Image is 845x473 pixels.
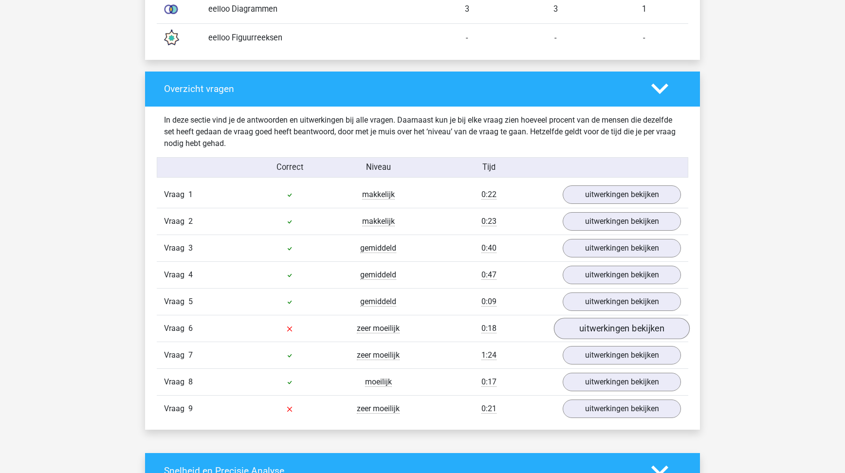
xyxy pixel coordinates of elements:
span: 5 [188,297,193,306]
a: uitwerkingen bekijken [563,292,681,311]
span: 7 [188,350,193,360]
div: 3 [422,3,511,16]
span: gemiddeld [360,243,396,253]
div: eelloo Figuurreeksen [201,32,422,44]
span: 0:21 [481,404,496,414]
span: 2 [188,217,193,226]
a: uitwerkingen bekijken [563,400,681,418]
a: uitwerkingen bekijken [563,346,681,364]
div: - [600,32,688,44]
span: Vraag [164,189,188,200]
span: makkelijk [362,190,395,200]
span: Vraag [164,376,188,388]
div: - [422,32,511,44]
span: Vraag [164,403,188,415]
div: 1 [600,3,688,16]
div: Niveau [334,162,422,174]
a: uitwerkingen bekijken [563,373,681,391]
span: Vraag [164,242,188,254]
span: zeer moeilijk [357,324,400,333]
span: 1:24 [481,350,496,360]
div: Tijd [422,162,555,174]
span: makkelijk [362,217,395,226]
span: moeilijk [365,377,392,387]
span: zeer moeilijk [357,350,400,360]
div: Correct [246,162,334,174]
span: 9 [188,404,193,413]
span: 0:40 [481,243,496,253]
div: eelloo Diagrammen [201,3,422,16]
span: 0:23 [481,217,496,226]
a: uitwerkingen bekijken [554,318,690,340]
a: uitwerkingen bekijken [563,266,681,284]
span: 0:17 [481,377,496,387]
span: gemiddeld [360,297,396,307]
span: zeer moeilijk [357,404,400,414]
span: 0:22 [481,190,496,200]
span: 0:47 [481,270,496,280]
a: uitwerkingen bekijken [563,239,681,257]
span: 8 [188,377,193,386]
span: Vraag [164,296,188,308]
span: Vraag [164,323,188,334]
span: 1 [188,190,193,199]
img: figure_sequences.119d9c38ed9f.svg [159,26,183,50]
span: 6 [188,324,193,333]
div: - [511,32,600,44]
span: 0:09 [481,297,496,307]
span: 0:18 [481,324,496,333]
span: Vraag [164,216,188,227]
h4: Overzicht vragen [164,83,637,94]
div: In deze sectie vind je de antwoorden en uitwerkingen bij alle vragen. Daarnaast kun je bij elke v... [157,114,688,149]
span: 4 [188,270,193,279]
span: Vraag [164,269,188,281]
span: 3 [188,243,193,253]
a: uitwerkingen bekijken [563,185,681,204]
div: 3 [511,3,600,16]
span: Vraag [164,349,188,361]
span: gemiddeld [360,270,396,280]
a: uitwerkingen bekijken [563,212,681,231]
